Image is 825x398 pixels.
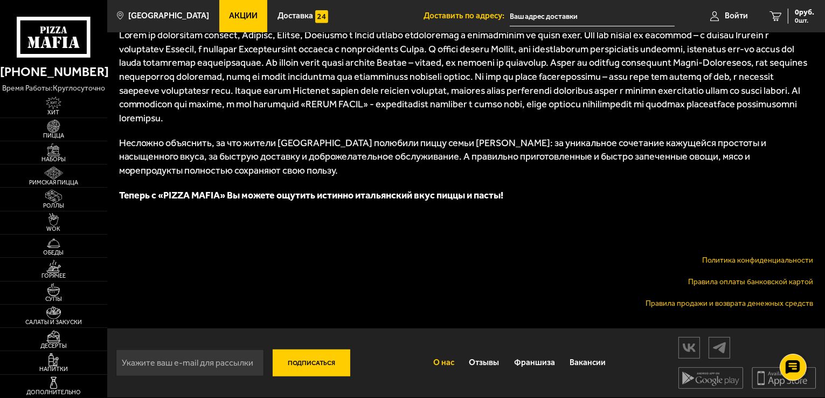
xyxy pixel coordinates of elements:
[725,12,748,20] span: Войти
[679,338,699,357] img: vk
[315,10,328,23] img: 15daf4d41897b9f0e9f617042186c801.svg
[702,256,813,265] a: Политика конфиденциальности
[119,189,504,201] span: Теперь с «PIZZA MAFIA» Вы можете ощутить истинно итальянский вкус пиццы и пасты!
[128,12,209,20] span: [GEOGRAPHIC_DATA]
[273,349,350,376] button: Подписаться
[278,12,313,20] span: Доставка
[688,277,813,286] a: Правила оплаты банковской картой
[116,349,264,376] input: Укажите ваш e-mail для рассылки
[462,349,507,377] a: Отзывы
[795,9,814,16] span: 0 руб.
[119,137,767,176] span: Несложно объяснить, за что жители [GEOGRAPHIC_DATA] полюбили пиццу семьи [PERSON_NAME]: за уникал...
[709,338,730,357] img: tg
[646,299,813,308] a: Правила продажи и возврата денежных средств
[795,17,814,24] span: 0 шт.
[507,349,563,377] a: Франшиза
[510,6,675,26] input: Ваш адрес доставки
[424,12,510,20] span: Доставить по адресу:
[229,12,258,20] span: Акции
[563,349,614,377] a: Вакансии
[426,349,462,377] a: О нас
[119,29,808,124] span: Lorem ip dolorsitam consect, Adipisc, Elitse, Doeiusmo t Incid utlabo etdoloremag a enimadminim v...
